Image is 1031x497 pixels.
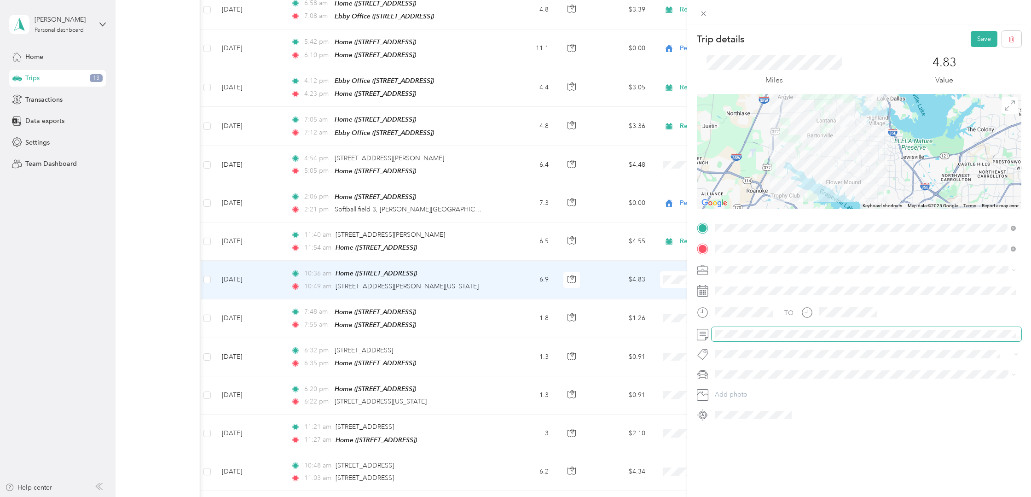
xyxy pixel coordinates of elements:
p: Trip details [697,33,744,46]
a: Open this area in Google Maps (opens a new window) [699,197,730,209]
p: Miles [765,75,783,86]
iframe: Everlance-gr Chat Button Frame [979,445,1031,497]
button: Add photo [712,388,1021,401]
p: Value [935,75,953,86]
p: 4.83 [933,55,956,70]
button: Save [971,31,997,47]
button: Keyboard shortcuts [863,203,902,209]
img: Google [699,197,730,209]
div: TO [784,308,794,318]
span: Map data ©2025 Google [908,203,958,208]
a: Terms (opens in new tab) [963,203,976,208]
a: Report a map error [982,203,1019,208]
